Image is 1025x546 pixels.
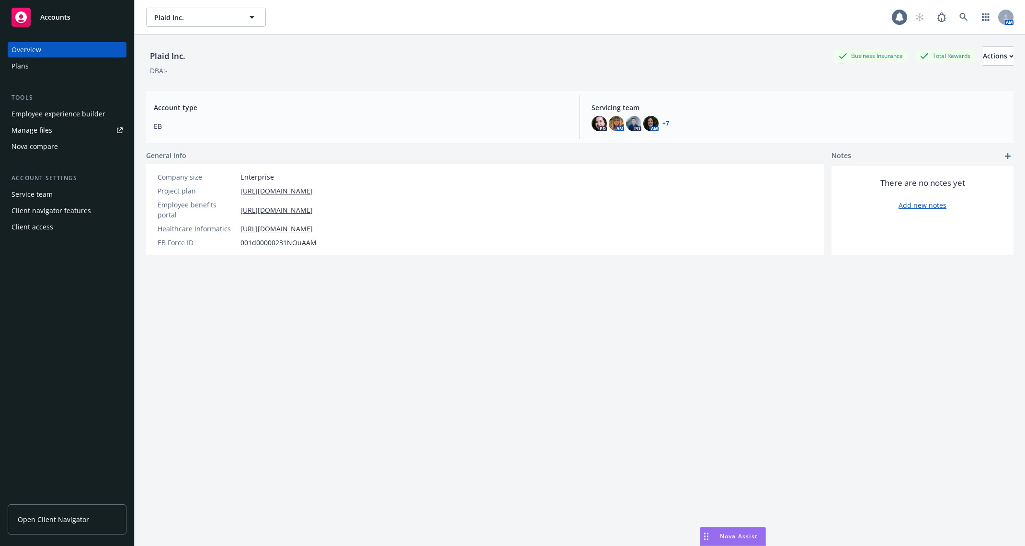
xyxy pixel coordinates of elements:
span: 001d00000231NOuAAM [240,238,317,248]
span: General info [146,150,186,160]
span: Account type [154,102,568,113]
div: Client access [11,219,53,235]
a: Report a Bug [932,8,951,27]
span: Accounts [40,13,70,21]
a: Start snowing [910,8,929,27]
div: Plans [11,58,29,74]
div: Account settings [8,173,126,183]
a: [URL][DOMAIN_NAME] [240,205,313,215]
a: Service team [8,187,126,202]
div: EB Force ID [158,238,237,248]
div: Nova compare [11,139,58,154]
a: add [1002,150,1014,162]
div: Tools [8,93,126,102]
div: Company size [158,172,237,182]
div: DBA: - [150,66,168,76]
span: There are no notes yet [880,177,965,189]
span: Enterprise [240,172,274,182]
span: Plaid Inc. [154,12,237,23]
a: Search [954,8,973,27]
div: Manage files [11,123,52,138]
a: [URL][DOMAIN_NAME] [240,224,313,234]
span: EB [154,121,568,131]
span: Nova Assist [720,532,758,540]
button: Nova Assist [700,527,766,546]
div: Project plan [158,186,237,196]
a: Client access [8,219,126,235]
img: photo [609,116,624,131]
div: Plaid Inc. [146,50,189,62]
div: Healthcare Informatics [158,224,237,234]
div: Client navigator features [11,203,91,218]
span: Servicing team [592,102,1006,113]
img: photo [643,116,659,131]
div: Employee benefits portal [158,200,237,220]
div: Drag to move [700,527,712,546]
a: Accounts [8,4,126,31]
div: Employee experience builder [11,106,105,122]
div: Business Insurance [834,50,908,62]
div: Total Rewards [915,50,975,62]
a: +7 [662,121,669,126]
div: Actions [983,47,1014,65]
a: Overview [8,42,126,57]
span: Open Client Navigator [18,514,89,524]
div: Service team [11,187,53,202]
a: Switch app [976,8,995,27]
a: Add new notes [899,200,946,210]
img: photo [626,116,641,131]
button: Plaid Inc. [146,8,266,27]
div: Overview [11,42,41,57]
a: Employee experience builder [8,106,126,122]
a: Nova compare [8,139,126,154]
a: Client navigator features [8,203,126,218]
a: Manage files [8,123,126,138]
span: Notes [831,150,851,162]
a: Plans [8,58,126,74]
img: photo [592,116,607,131]
button: Actions [983,46,1014,66]
a: [URL][DOMAIN_NAME] [240,186,313,196]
